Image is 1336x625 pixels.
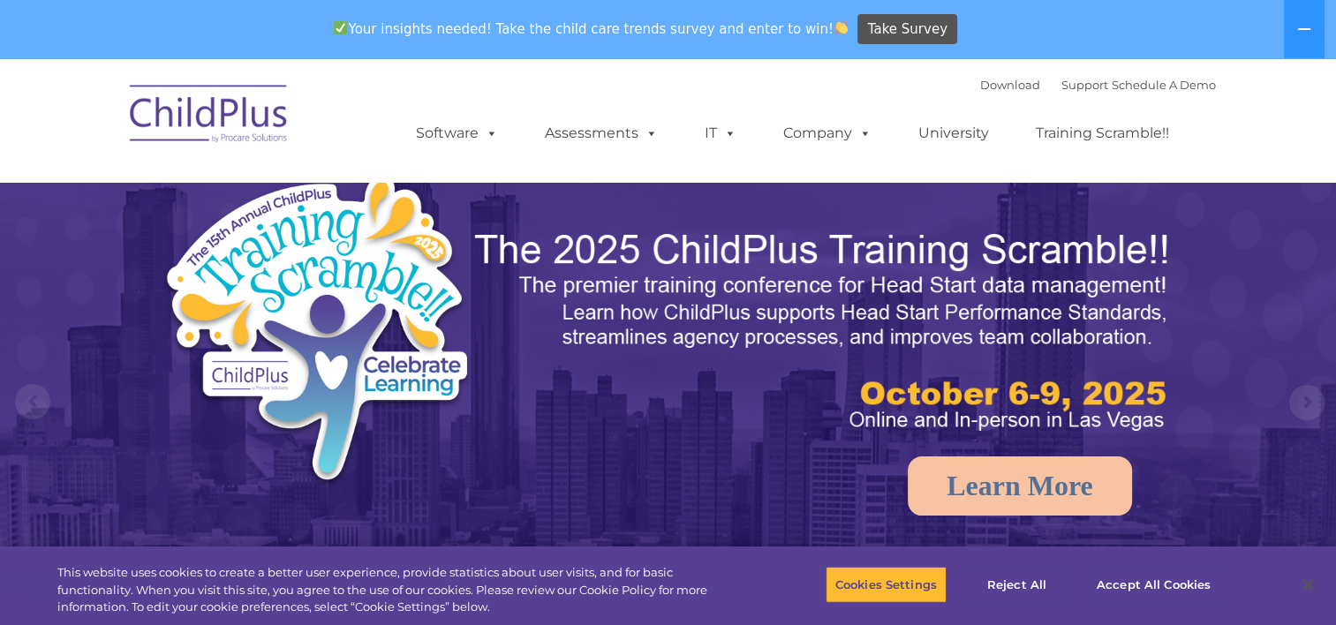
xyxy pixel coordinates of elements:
img: 👏 [834,21,848,34]
div: This website uses cookies to create a better user experience, provide statistics about user visit... [57,564,735,616]
img: ✅ [334,21,347,34]
a: Support [1061,78,1108,92]
button: Accept All Cookies [1087,566,1220,603]
a: Schedule A Demo [1112,78,1216,92]
a: Assessments [527,116,676,151]
a: Learn More [908,456,1132,516]
a: Training Scramble!! [1018,116,1187,151]
span: Your insights needed! Take the child care trends survey and enter to win! [327,11,856,46]
button: Close [1288,565,1327,604]
a: Download [980,78,1040,92]
button: Reject All [962,566,1072,603]
button: Cookies Settings [826,566,947,603]
a: IT [687,116,754,151]
a: Take Survey [857,14,957,45]
a: University [901,116,1007,151]
span: Phone number [245,189,321,202]
img: ChildPlus by Procare Solutions [121,72,298,161]
a: Company [766,116,889,151]
font: | [980,78,1216,92]
a: Software [398,116,516,151]
span: Last name [245,117,299,130]
span: Take Survey [868,14,947,45]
